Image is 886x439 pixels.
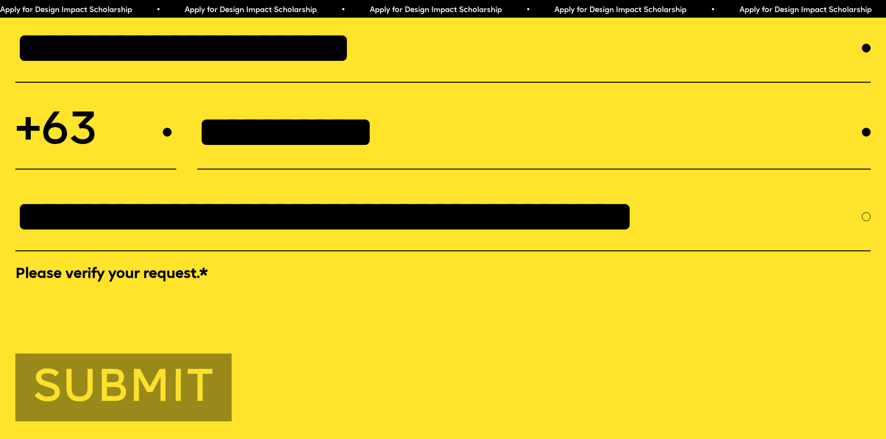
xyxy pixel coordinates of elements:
span: • [711,7,715,14]
button: Submit [15,354,232,421]
span: • [341,7,345,14]
span: • [156,7,160,14]
label: Please verify your request. [15,265,871,284]
iframe: reCAPTCHA [15,287,157,323]
span: • [526,7,530,14]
